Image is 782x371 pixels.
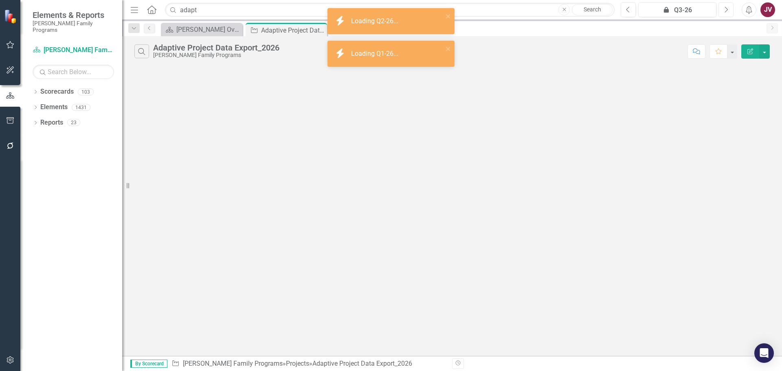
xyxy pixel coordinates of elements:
[67,119,80,126] div: 23
[153,52,279,58] div: [PERSON_NAME] Family Programs
[261,25,325,35] div: Adaptive Project Data Export_2026
[40,103,68,112] a: Elements
[33,46,114,55] a: [PERSON_NAME] Family Programs
[286,360,309,367] a: Projects
[130,360,167,368] span: By Scorecard
[312,360,412,367] div: Adaptive Project Data Export_2026
[78,88,94,95] div: 103
[641,5,714,15] div: Q3-26
[760,2,775,17] button: JV
[40,118,63,127] a: Reports
[171,359,446,369] div: » »
[40,87,74,97] a: Scorecards
[572,4,613,15] a: Search
[638,2,716,17] button: Q3-26
[33,65,114,79] input: Search Below...
[351,17,400,26] div: Loading Q2-26...
[446,44,451,53] button: close
[446,11,451,21] button: close
[165,3,615,17] input: Search ClearPoint...
[33,10,114,20] span: Elements & Reports
[754,343,774,363] div: Open Intercom Messenger
[351,49,400,59] div: Loading Q1-26...
[4,9,18,23] img: ClearPoint Strategy
[163,24,240,35] a: [PERSON_NAME] Overview
[183,360,283,367] a: [PERSON_NAME] Family Programs
[176,24,240,35] div: [PERSON_NAME] Overview
[72,104,90,111] div: 1431
[153,43,279,52] div: Adaptive Project Data Export_2026
[33,20,114,33] small: [PERSON_NAME] Family Programs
